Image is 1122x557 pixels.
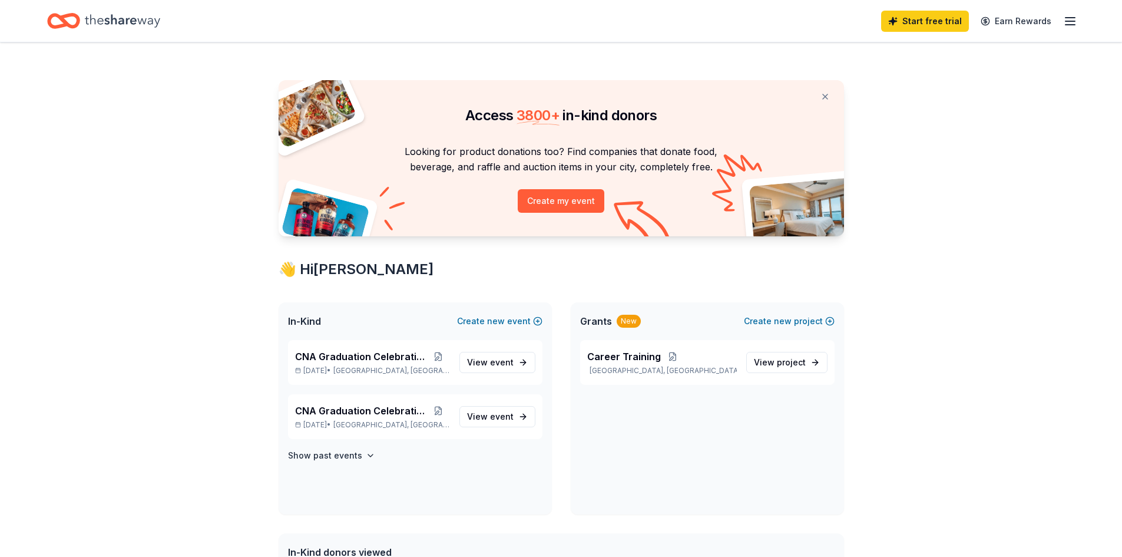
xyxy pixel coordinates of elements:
span: [GEOGRAPHIC_DATA], [GEOGRAPHIC_DATA] [333,366,449,375]
span: Grants [580,314,612,328]
span: CNA Graduation Celebration [295,404,426,418]
span: new [487,314,505,328]
span: View [467,410,514,424]
a: View event [459,406,535,427]
a: View project [746,352,828,373]
div: New [617,315,641,328]
button: Show past events [288,449,375,463]
span: [GEOGRAPHIC_DATA], [GEOGRAPHIC_DATA] [333,420,449,430]
a: View event [459,352,535,373]
span: event [490,411,514,421]
span: event [490,357,514,367]
a: Start free trial [881,11,969,32]
span: In-Kind [288,314,321,328]
p: [GEOGRAPHIC_DATA], [GEOGRAPHIC_DATA] [587,366,737,375]
p: Looking for product donations too? Find companies that donate food, beverage, and raffle and auct... [293,144,830,175]
span: project [777,357,806,367]
a: Home [47,7,160,35]
p: [DATE] • [295,366,450,375]
div: 👋 Hi [PERSON_NAME] [279,260,844,279]
a: Earn Rewards [974,11,1058,32]
button: Createnewproject [744,314,835,328]
span: new [774,314,792,328]
button: Createnewevent [457,314,542,328]
img: Curvy arrow [614,201,673,245]
h4: Show past events [288,449,362,463]
span: 3800 + [517,107,560,124]
span: Career Training [587,350,661,364]
img: Pizza [265,73,357,149]
button: Create my event [518,189,604,213]
span: Access in-kind donors [465,107,657,124]
span: View [467,355,514,370]
span: View [754,355,806,370]
p: [DATE] • [295,420,450,430]
span: CNA Graduation Celebration [295,350,426,364]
